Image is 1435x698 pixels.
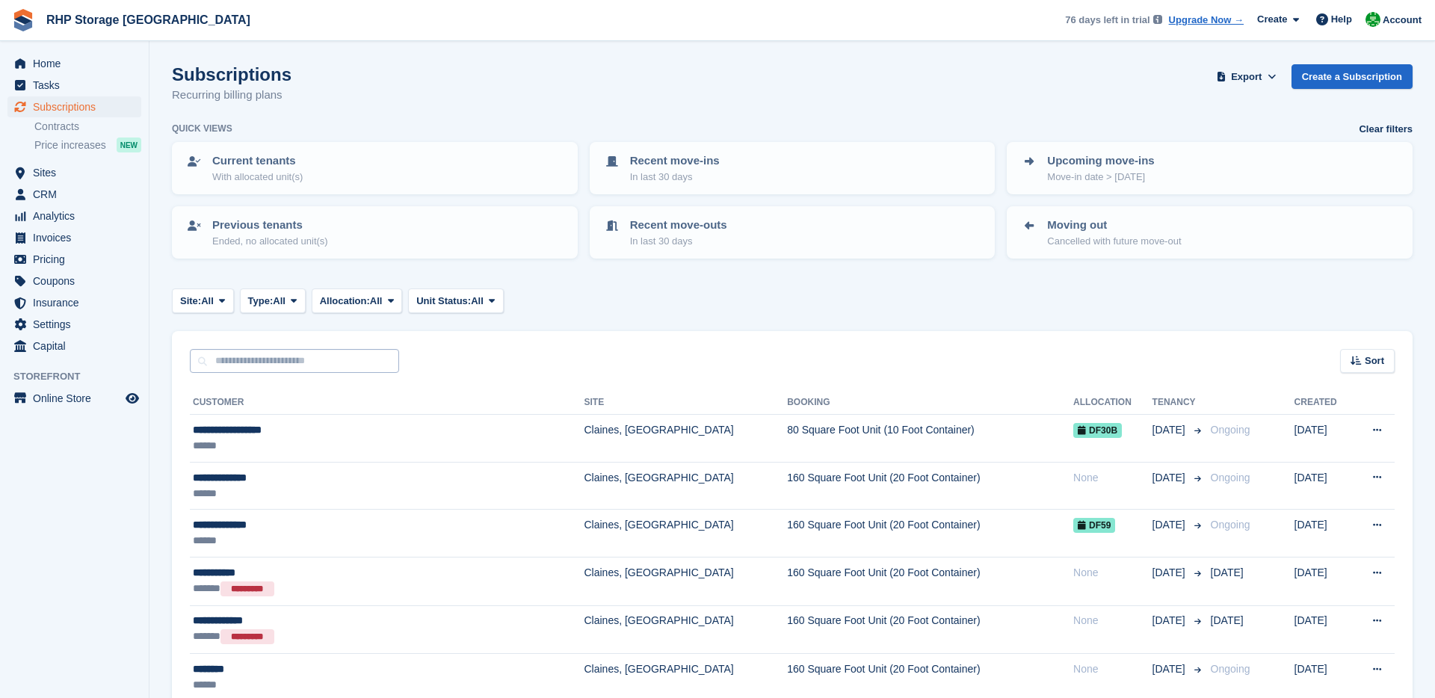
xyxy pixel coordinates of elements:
span: [DATE] [1152,470,1188,486]
span: Tasks [33,75,123,96]
span: Sites [33,162,123,183]
td: 160 Square Foot Unit (20 Foot Container) [787,605,1073,654]
span: Ongoing [1211,472,1250,484]
p: Previous tenants [212,217,328,234]
a: Upgrade Now → [1169,13,1244,28]
td: 80 Square Foot Unit (10 Foot Container) [787,415,1073,463]
p: In last 30 days [630,234,727,249]
span: Settings [33,314,123,335]
div: None [1073,565,1152,581]
td: 160 Square Foot Unit (20 Foot Container) [787,557,1073,605]
a: Recent move-outs In last 30 days [591,208,994,257]
div: NEW [117,138,141,152]
span: All [370,294,383,309]
th: Booking [787,391,1073,415]
span: All [273,294,286,309]
span: Capital [33,336,123,356]
a: Price increases NEW [34,137,141,153]
a: RHP Storage [GEOGRAPHIC_DATA] [40,7,256,32]
span: Pricing [33,249,123,270]
span: Home [33,53,123,74]
a: Upcoming move-ins Move-in date > [DATE] [1008,143,1411,193]
span: Online Store [33,388,123,409]
span: 76 days left in trial [1065,13,1149,28]
span: DF59 [1073,518,1115,533]
td: [DATE] [1294,557,1353,605]
a: menu [7,249,141,270]
span: Analytics [33,206,123,226]
p: Cancelled with future move-out [1047,234,1181,249]
a: menu [7,184,141,205]
span: Coupons [33,271,123,291]
div: None [1073,613,1152,628]
a: menu [7,75,141,96]
p: Upcoming move-ins [1047,152,1154,170]
p: Ended, no allocated unit(s) [212,234,328,249]
div: None [1073,661,1152,677]
span: [DATE] [1211,614,1244,626]
a: Contracts [34,120,141,134]
p: Move-in date > [DATE] [1047,170,1154,185]
span: [DATE] [1152,613,1188,628]
span: [DATE] [1152,422,1188,438]
td: Claines, [GEOGRAPHIC_DATA] [584,415,788,463]
a: menu [7,227,141,248]
td: [DATE] [1294,605,1353,654]
a: menu [7,206,141,226]
th: Customer [190,391,584,415]
a: menu [7,388,141,409]
a: menu [7,271,141,291]
div: None [1073,470,1152,486]
a: Moving out Cancelled with future move-out [1008,208,1411,257]
td: Claines, [GEOGRAPHIC_DATA] [584,510,788,558]
span: [DATE] [1152,565,1188,581]
span: Ongoing [1211,663,1250,675]
button: Unit Status: All [408,288,503,313]
span: Insurance [33,292,123,313]
span: Allocation: [320,294,370,309]
img: stora-icon-8386f47178a22dfd0bd8f6a31ec36ba5ce8667c1dd55bd0f319d3a0aa187defe.svg [12,9,34,31]
h6: Quick views [172,122,232,135]
button: Site: All [172,288,234,313]
span: Site: [180,294,201,309]
span: Ongoing [1211,424,1250,436]
td: [DATE] [1294,462,1353,510]
span: Sort [1365,353,1384,368]
a: Preview store [123,389,141,407]
span: Invoices [33,227,123,248]
h1: Subscriptions [172,64,291,84]
td: 160 Square Foot Unit (20 Foot Container) [787,462,1073,510]
p: Recurring billing plans [172,87,291,104]
td: Claines, [GEOGRAPHIC_DATA] [584,462,788,510]
span: All [471,294,484,309]
img: Rod [1365,12,1380,27]
td: Claines, [GEOGRAPHIC_DATA] [584,605,788,654]
p: In last 30 days [630,170,720,185]
p: With allocated unit(s) [212,170,303,185]
a: menu [7,162,141,183]
p: Current tenants [212,152,303,170]
span: Price increases [34,138,106,152]
a: menu [7,292,141,313]
a: Current tenants With allocated unit(s) [173,143,576,193]
span: All [201,294,214,309]
td: 160 Square Foot Unit (20 Foot Container) [787,510,1073,558]
p: Moving out [1047,217,1181,234]
th: Allocation [1073,391,1152,415]
th: Tenancy [1152,391,1205,415]
span: [DATE] [1152,661,1188,677]
span: Unit Status: [416,294,471,309]
span: Storefront [13,369,149,384]
span: [DATE] [1211,566,1244,578]
a: Previous tenants Ended, no allocated unit(s) [173,208,576,257]
span: Subscriptions [33,96,123,117]
td: [DATE] [1294,415,1353,463]
span: Ongoing [1211,519,1250,531]
span: DF30B [1073,423,1122,438]
a: Clear filters [1359,122,1413,137]
span: [DATE] [1152,517,1188,533]
p: Recent move-outs [630,217,727,234]
p: Recent move-ins [630,152,720,170]
span: CRM [33,184,123,205]
a: Recent move-ins In last 30 days [591,143,994,193]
